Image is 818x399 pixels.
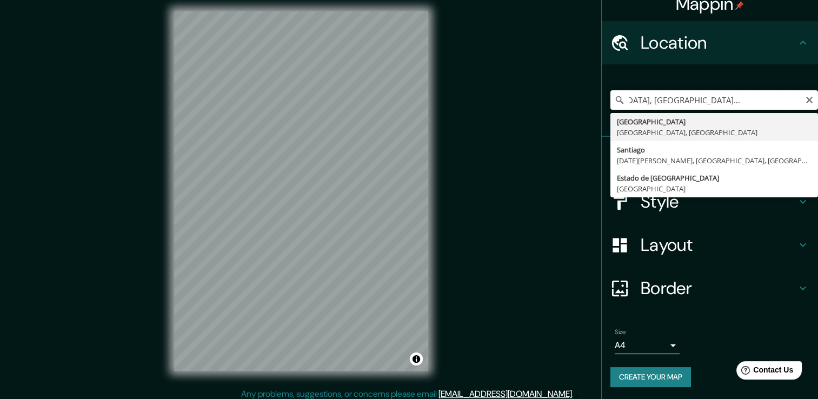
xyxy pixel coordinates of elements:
[617,127,812,138] div: [GEOGRAPHIC_DATA], [GEOGRAPHIC_DATA]
[610,90,818,110] input: Pick your city or area
[602,180,818,223] div: Style
[641,191,796,212] h4: Style
[641,234,796,256] h4: Layout
[602,21,818,64] div: Location
[410,353,423,365] button: Toggle attribution
[617,116,812,127] div: [GEOGRAPHIC_DATA]
[610,367,691,387] button: Create your map
[617,183,812,194] div: [GEOGRAPHIC_DATA]
[617,155,812,166] div: [DATE][PERSON_NAME], [GEOGRAPHIC_DATA], [GEOGRAPHIC_DATA]
[174,11,428,371] canvas: Map
[722,357,806,387] iframe: Help widget launcher
[602,137,818,180] div: Pins
[615,337,680,354] div: A4
[617,172,812,183] div: Estado de [GEOGRAPHIC_DATA]
[602,223,818,267] div: Layout
[617,144,812,155] div: Santiago
[805,94,814,104] button: Clear
[641,32,796,54] h4: Location
[735,1,744,10] img: pin-icon.png
[641,277,796,299] h4: Border
[615,328,626,337] label: Size
[602,267,818,310] div: Border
